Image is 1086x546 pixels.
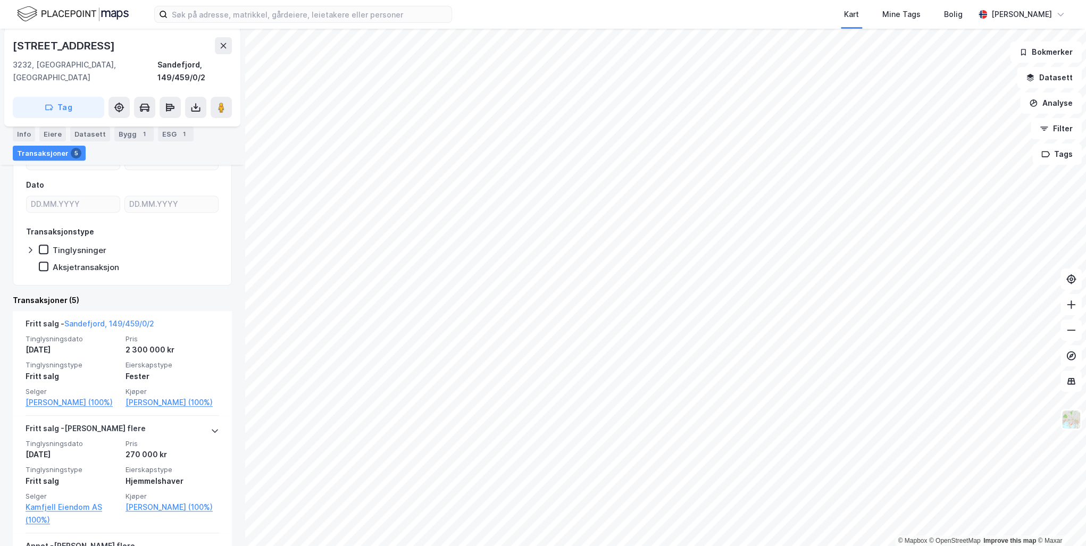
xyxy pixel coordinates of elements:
img: Z [1061,409,1081,430]
button: Tags [1032,144,1082,165]
div: Transaksjonstype [26,225,94,238]
span: Kjøper [126,387,219,396]
div: Transaksjoner [13,146,86,161]
div: Eiere [39,127,66,141]
div: [STREET_ADDRESS] [13,37,117,54]
input: DD.MM.YYYY [27,196,120,212]
span: Tinglysningsdato [26,439,119,448]
span: Selger [26,492,119,501]
span: Eierskapstype [126,360,219,369]
div: Mine Tags [882,8,921,21]
a: [PERSON_NAME] (100%) [126,396,219,409]
div: 1 [179,129,189,139]
div: 270 000 kr [126,448,219,461]
div: [DATE] [26,343,119,356]
span: Tinglysningstype [26,465,119,474]
a: [PERSON_NAME] (100%) [26,396,119,409]
iframe: Chat Widget [1033,495,1086,546]
a: Improve this map [983,537,1036,544]
div: Fester [126,370,219,383]
div: Fritt salg - [26,317,154,334]
div: Tinglysninger [53,245,106,255]
div: 5 [71,148,81,158]
div: 1 [139,129,149,139]
a: Kamfjell Eiendom AS (100%) [26,501,119,526]
div: Sandefjord, 149/459/0/2 [157,58,232,84]
div: Hjemmelshaver [126,475,219,488]
div: Bolig [944,8,963,21]
div: Datasett [70,127,110,141]
button: Tag [13,97,104,118]
div: Transaksjoner (5) [13,294,232,307]
span: Selger [26,387,119,396]
div: Dato [26,179,44,191]
div: Fritt salg - [PERSON_NAME] flere [26,422,146,439]
div: Aksjetransaksjon [53,262,119,272]
button: Bokmerker [1010,41,1082,63]
input: Søk på adresse, matrikkel, gårdeiere, leietakere eller personer [168,6,452,22]
span: Pris [126,334,219,343]
div: 2 300 000 kr [126,343,219,356]
a: Sandefjord, 149/459/0/2 [64,319,154,328]
span: Tinglysningstype [26,360,119,369]
a: OpenStreetMap [929,537,981,544]
button: Analyse [1020,93,1082,114]
span: Eierskapstype [126,465,219,474]
a: [PERSON_NAME] (100%) [126,501,219,514]
img: logo.f888ab2527a4732fd821a326f86c7f29.svg [17,5,129,23]
span: Kjøper [126,492,219,501]
span: Tinglysningsdato [26,334,119,343]
input: DD.MM.YYYY [125,196,218,212]
button: Filter [1031,118,1082,139]
a: Mapbox [898,537,927,544]
div: [PERSON_NAME] [991,8,1052,21]
div: Kart [844,8,859,21]
button: Datasett [1017,67,1082,88]
div: Bygg [114,127,154,141]
div: Info [13,127,35,141]
div: ESG [158,127,194,141]
div: 3232, [GEOGRAPHIC_DATA], [GEOGRAPHIC_DATA] [13,58,157,84]
div: Kontrollprogram for chat [1033,495,1086,546]
div: [DATE] [26,448,119,461]
div: Fritt salg [26,370,119,383]
span: Pris [126,439,219,448]
div: Fritt salg [26,475,119,488]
